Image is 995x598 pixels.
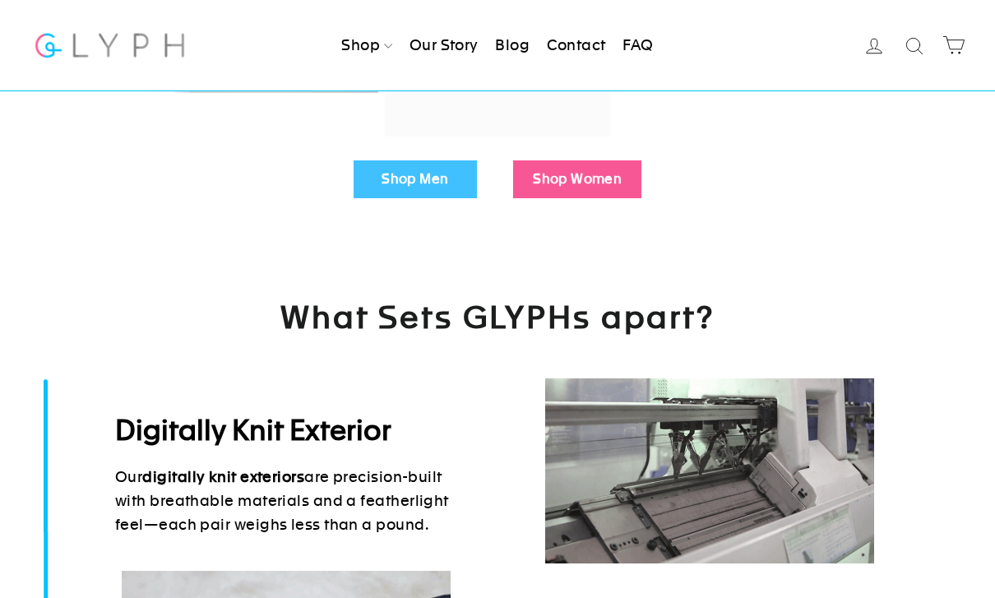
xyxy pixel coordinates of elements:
a: Shop [335,27,399,63]
h2: What Sets GLYPHs apart? [123,297,872,378]
a: Our Story [403,27,485,63]
a: FAQ [616,27,659,63]
a: Blog [488,27,536,63]
strong: digitally knit exteriors [142,468,304,485]
img: Glyph [33,23,187,67]
p: Our are precision-built with breathable materials and a featherlight feel—each pair weighs less t... [115,466,473,536]
a: Shop Men [354,160,477,198]
h2: Digitally Knit Exterior [115,413,473,449]
iframe: Glyph - Referral program [973,228,995,370]
a: Contact [540,27,613,63]
a: Shop Women [513,160,641,198]
ul: Primary [335,27,659,63]
img: DigialKnittingHorizontal-ezgif.com-video-to-gif-converter_1.gif [545,378,874,563]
